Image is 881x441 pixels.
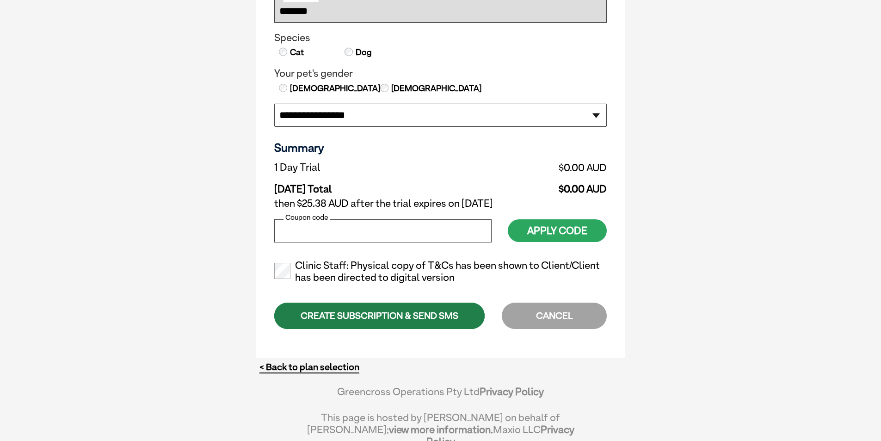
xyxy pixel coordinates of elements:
a: < Back to plan selection [259,361,359,373]
legend: Your pet's gender [274,68,607,80]
h3: Summary [274,141,607,155]
td: then $25.38 AUD after the trial expires on [DATE] [274,195,607,212]
div: CREATE SUBSCRIPTION & SEND SMS [274,303,485,329]
a: Privacy Policy [480,385,544,398]
td: $0.00 AUD [455,176,607,195]
label: Clinic Staff: Physical copy of T&Cs has been shown to Client/Client has been directed to digital ... [274,260,607,284]
input: Clinic Staff: Physical copy of T&Cs has been shown to Client/Client has been directed to digital ... [274,263,290,279]
td: [DATE] Total [274,176,455,195]
legend: Species [274,32,607,44]
td: $0.00 AUD [455,159,607,176]
button: Apply Code [508,219,607,242]
a: view more information. [389,423,493,435]
div: Greencross Operations Pty Ltd [307,385,574,407]
td: 1 Day Trial [274,159,455,176]
div: CANCEL [502,303,607,329]
label: Coupon code [283,213,330,222]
